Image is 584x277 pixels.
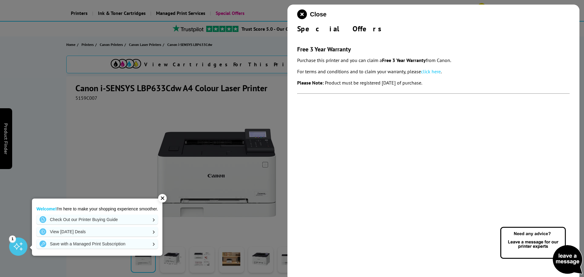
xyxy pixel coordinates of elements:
[297,45,570,53] h3: Free 3 Year Warranty
[382,57,426,63] strong: Free 3 Year Warranty
[36,206,57,211] strong: Welcome!
[325,80,421,86] em: Product must be registered [DATE] of purchase
[36,239,158,249] a: Save with a Managed Print Subscription
[158,194,167,203] div: ✕
[310,11,326,18] span: Close
[297,24,570,33] div: Special Offers
[421,68,441,74] a: click here
[297,68,570,76] p: For terms and conditions and to claim your warranty, please .
[297,79,570,87] p: .
[499,226,584,276] img: Open Live Chat window
[297,80,324,86] strong: Please Note:
[36,206,158,212] p: I'm here to make your shopping experience smoother.
[36,215,158,224] a: Check Out our Printer Buying Guide
[9,235,16,242] div: 1
[36,227,158,237] a: View [DATE] Deals
[297,9,326,19] button: close modal
[297,56,570,64] p: Purchase this printer and you can claim a from Canon.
